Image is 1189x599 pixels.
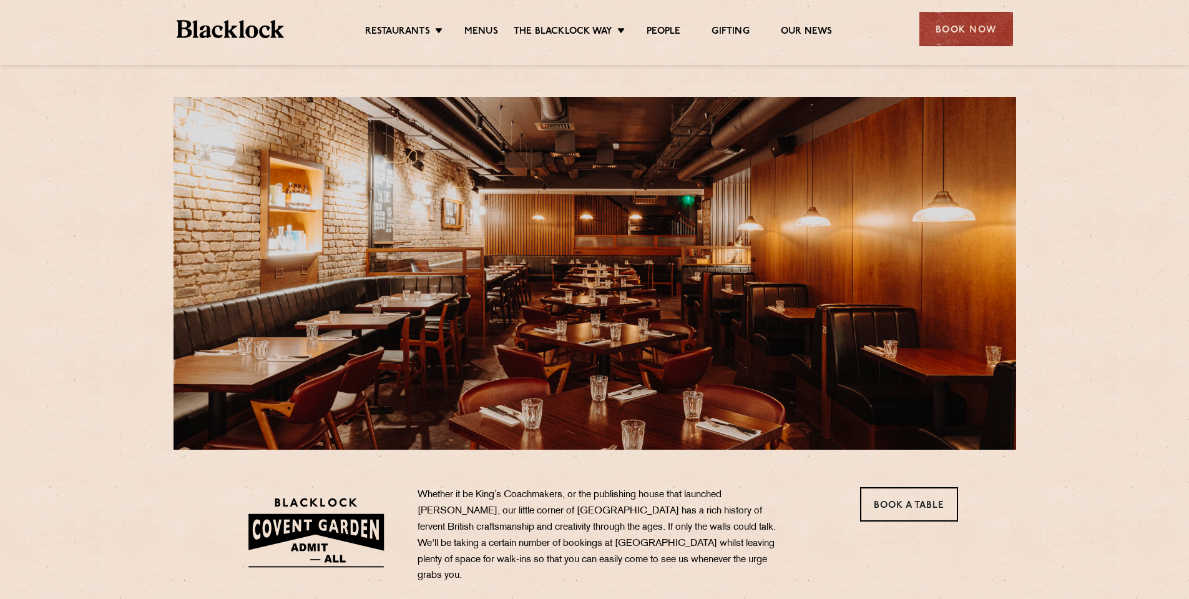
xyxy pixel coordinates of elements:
[231,487,399,578] img: BLA_1470_CoventGarden_Website_Solid.svg
[418,487,786,584] p: Whether it be King’s Coachmakers, or the publishing house that launched [PERSON_NAME], our little...
[712,26,749,39] a: Gifting
[860,487,958,522] a: Book a Table
[919,12,1013,46] div: Book Now
[647,26,680,39] a: People
[514,26,612,39] a: The Blacklock Way
[177,20,285,38] img: BL_Textured_Logo-footer-cropped.svg
[365,26,430,39] a: Restaurants
[464,26,498,39] a: Menus
[781,26,833,39] a: Our News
